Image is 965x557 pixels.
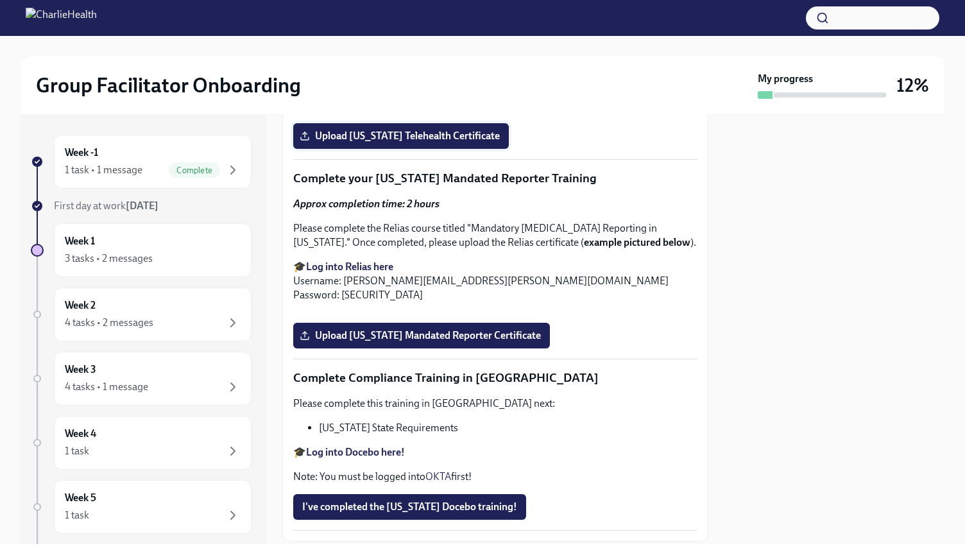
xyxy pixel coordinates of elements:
div: 4 tasks • 2 messages [65,316,153,330]
h6: Week 4 [65,427,96,441]
strong: My progress [758,72,813,86]
div: 4 tasks • 1 message [65,380,148,394]
span: First day at work [54,200,158,212]
strong: example pictured below [584,236,690,248]
h6: Week 1 [65,234,95,248]
h6: Week 3 [65,363,96,377]
a: First day at work[DATE] [31,199,252,213]
div: 1 task [65,444,89,458]
li: [US_STATE] State Requirements [319,421,697,435]
h6: Week 5 [65,491,96,505]
span: Upload [US_STATE] Mandated Reporter Certificate [302,329,541,342]
button: I've completed the [US_STATE] Docebo training! [293,494,526,520]
label: Upload [US_STATE] Telehealth Certificate [293,123,509,149]
a: OKTA [425,470,451,483]
span: I've completed the [US_STATE] Docebo training! [302,501,517,513]
strong: [DATE] [126,200,158,212]
a: Week 13 tasks • 2 messages [31,223,252,277]
a: Week 24 tasks • 2 messages [31,287,252,341]
p: 🎓 Username: [PERSON_NAME][EMAIL_ADDRESS][PERSON_NAME][DOMAIN_NAME] Password: [SECURITY_DATA] [293,260,697,302]
p: Complete your [US_STATE] Mandated Reporter Training [293,170,697,187]
div: 3 tasks • 2 messages [65,252,153,266]
span: Upload [US_STATE] Telehealth Certificate [302,130,500,142]
a: Week -11 task • 1 messageComplete [31,135,252,189]
div: 1 task [65,508,89,522]
p: Please complete this training in [GEOGRAPHIC_DATA] next: [293,397,697,411]
label: Upload [US_STATE] Mandated Reporter Certificate [293,323,550,348]
a: Log into Docebo here! [306,446,405,458]
h2: Group Facilitator Onboarding [36,73,301,98]
p: Please complete the Relias course titled "Mandatory [MEDICAL_DATA] Reporting in [US_STATE]." Once... [293,221,697,250]
div: 1 task • 1 message [65,163,142,177]
p: Note: You must be logged into first! [293,470,697,484]
a: Week 34 tasks • 1 message [31,352,252,406]
p: 🎓 [293,445,697,459]
a: Week 51 task [31,480,252,534]
a: Week 41 task [31,416,252,470]
span: Complete [169,166,220,175]
img: CharlieHealth [26,8,97,28]
a: Log into Relias here [306,261,393,273]
p: Complete Compliance Training in [GEOGRAPHIC_DATA] [293,370,697,386]
strong: Approx completion time: 2 hours [293,198,440,210]
h3: 12% [896,74,929,97]
h6: Week 2 [65,298,96,313]
h6: Week -1 [65,146,98,160]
